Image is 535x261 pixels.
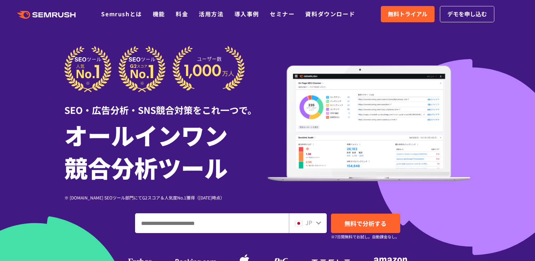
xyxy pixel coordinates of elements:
[344,219,386,228] span: 無料で分析する
[381,6,435,22] a: 無料トライアル
[64,118,268,184] h1: オールインワン 競合分析ツール
[305,10,355,18] a: 資料ダウンロード
[234,10,259,18] a: 導入事例
[176,10,188,18] a: 料金
[331,233,399,240] small: ※7日間無料でお試し。自動課金なし。
[135,214,289,233] input: ドメイン、キーワードまたはURLを入力してください
[101,10,142,18] a: Semrushとは
[199,10,223,18] a: 活用方法
[331,214,400,233] a: 無料で分析する
[153,10,165,18] a: 機能
[440,6,494,22] a: デモを申し込む
[306,218,312,227] span: JP
[270,10,295,18] a: セミナー
[447,10,487,19] span: デモを申し込む
[388,10,428,19] span: 無料トライアル
[64,92,268,117] div: SEO・広告分析・SNS競合対策をこれ一つで。
[64,194,268,201] div: ※ [DOMAIN_NAME] SEOツール部門にてG2スコア＆人気度No.1獲得（[DATE]時点）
